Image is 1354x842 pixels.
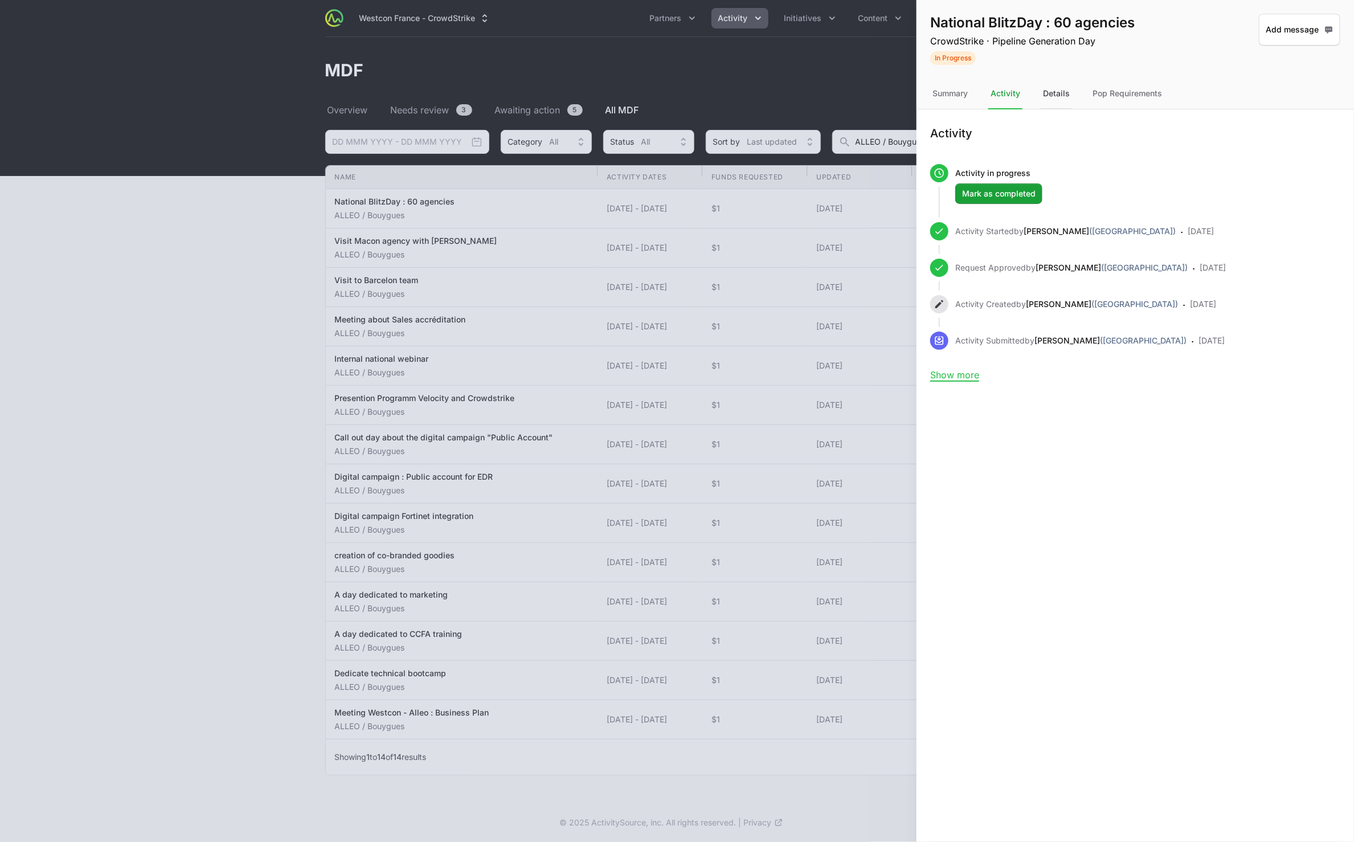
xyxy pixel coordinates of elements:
a: [PERSON_NAME]([GEOGRAPHIC_DATA]) [1036,263,1188,272]
p: Activity Submitted by [955,335,1187,350]
a: [PERSON_NAME]([GEOGRAPHIC_DATA]) [1024,226,1176,236]
time: [DATE] [1200,263,1226,272]
span: Activity in progress [955,168,1030,178]
span: · [1192,261,1195,277]
time: [DATE] [1190,299,1216,309]
span: ([GEOGRAPHIC_DATA]) [1101,263,1188,272]
ul: Activity history timeline [930,164,1340,382]
div: Details [1041,79,1072,109]
span: Add message [1266,17,1333,42]
p: Request Approved by [955,262,1188,277]
div: Activity actions [1259,14,1340,65]
time: [DATE] [1198,336,1225,345]
span: · [1183,297,1185,313]
div: Summary [930,79,970,109]
a: [PERSON_NAME]([GEOGRAPHIC_DATA]) [1026,299,1178,309]
span: ([GEOGRAPHIC_DATA]) [1089,226,1176,236]
span: ([GEOGRAPHIC_DATA]) [1100,336,1187,345]
span: · [1191,334,1194,350]
time: [DATE] [1188,226,1214,236]
span: Activity Status [930,50,1135,65]
button: Show more [930,369,979,381]
span: Mark as completed [962,187,1036,201]
p: Activity Created by [955,299,1178,313]
p: Activity Started by [955,226,1176,240]
h1: National BlitzDay : 60 agencies [930,14,1135,32]
div: Pop Requirements [1090,79,1164,109]
p: CrowdStrike · Pipeline Generation Day [930,34,1135,48]
div: Activity [988,79,1022,109]
span: ([GEOGRAPHIC_DATA]) [1091,299,1178,309]
span: · [1180,224,1183,240]
button: Add message [1259,14,1340,46]
a: [PERSON_NAME]([GEOGRAPHIC_DATA]) [1034,336,1187,345]
h1: Activity [930,125,1340,141]
nav: Tabs [917,79,1354,109]
button: Mark as completed [955,183,1042,204]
